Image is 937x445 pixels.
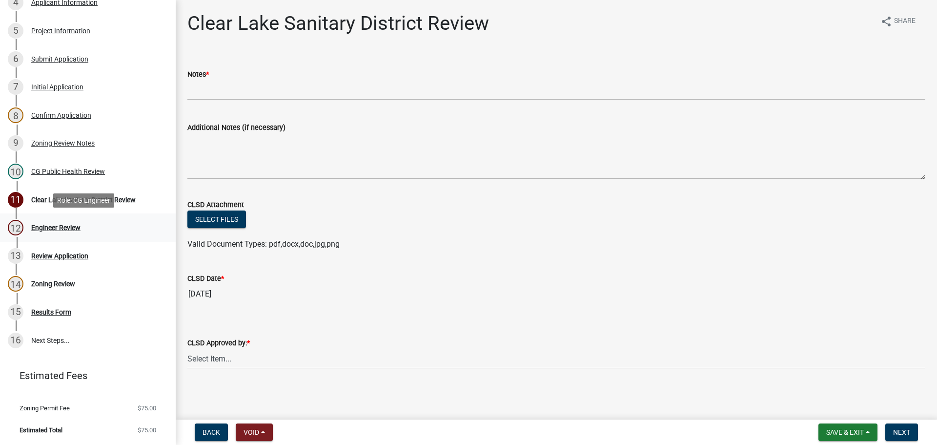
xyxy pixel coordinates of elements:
[138,427,156,433] span: $75.00
[31,84,83,90] div: Initial Application
[8,51,23,67] div: 6
[20,405,70,411] span: Zoning Permit Fee
[236,424,273,441] button: Void
[31,280,75,287] div: Zoning Review
[8,164,23,179] div: 10
[244,428,259,436] span: Void
[20,427,62,433] span: Estimated Total
[31,224,81,231] div: Engineer Review
[8,79,23,95] div: 7
[8,366,160,385] a: Estimated Fees
[894,16,916,27] span: Share
[873,12,923,31] button: shareShare
[31,168,105,175] div: CG Public Health Review
[8,192,23,208] div: 11
[880,16,892,27] i: share
[818,424,877,441] button: Save & Exit
[138,405,156,411] span: $75.00
[8,333,23,348] div: 16
[8,107,23,123] div: 8
[8,248,23,264] div: 13
[31,112,91,119] div: Confirm Application
[31,140,95,147] div: Zoning Review Notes
[8,23,23,39] div: 5
[187,211,246,228] button: Select files
[53,193,114,208] div: Role: CG Engineer
[8,276,23,292] div: 14
[31,196,136,203] div: Clear Lake Sanitary District Review
[31,56,88,63] div: Submit Application
[31,309,71,316] div: Results Form
[893,428,910,436] span: Next
[195,424,228,441] button: Back
[187,340,250,347] label: CLSD Approved by:
[203,428,220,436] span: Back
[826,428,864,436] span: Save & Exit
[187,71,209,78] label: Notes
[8,220,23,235] div: 12
[187,125,285,131] label: Additional Notes (if necessary)
[8,135,23,151] div: 9
[885,424,918,441] button: Next
[8,304,23,320] div: 15
[187,202,244,209] label: CLSD Attachment
[187,12,489,35] h1: Clear Lake Sanitary District Review
[31,253,88,259] div: Review Application
[31,27,90,34] div: Project Information
[187,275,224,282] label: CLSD Date
[187,239,340,249] span: Valid Document Types: pdf,docx,doc,jpg,png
